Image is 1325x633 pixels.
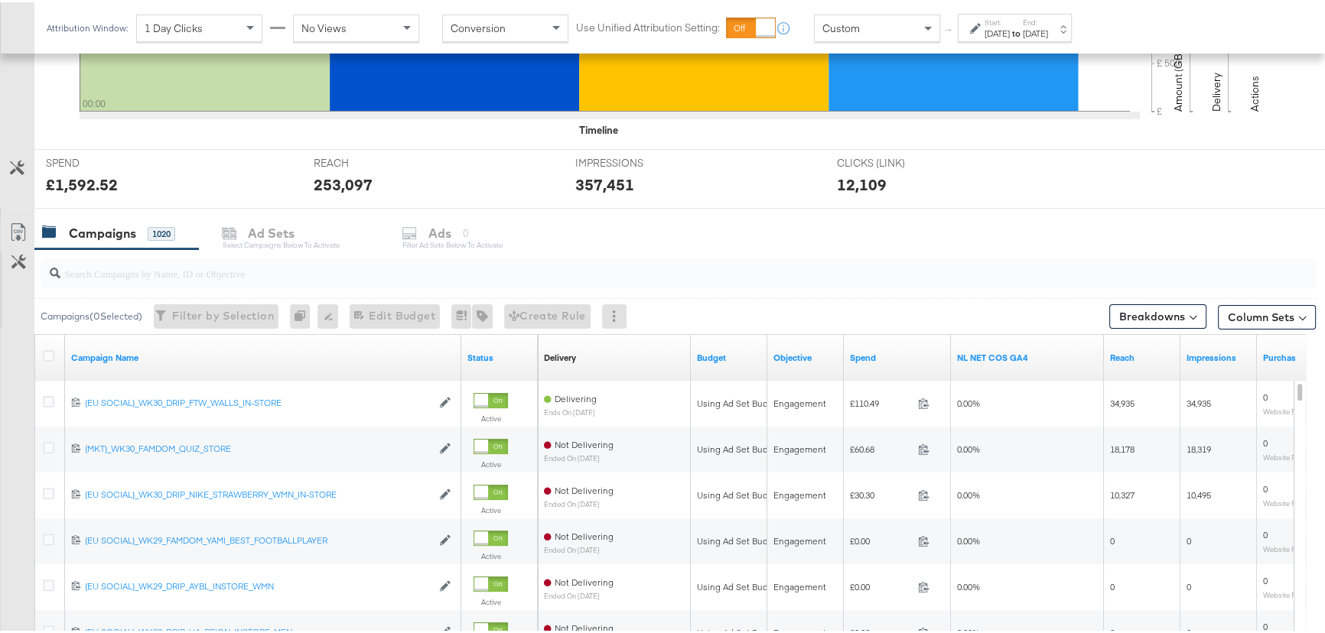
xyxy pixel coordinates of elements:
[544,349,576,362] a: Reflects the ability of your Ad Campaign to achieve delivery based on ad states, schedule and bud...
[837,171,887,193] div: 12,109
[544,544,614,552] sub: ended on [DATE]
[1110,395,1135,407] span: 34,935
[60,250,1200,280] input: Search Campaigns by Name, ID or Objective
[1263,404,1325,414] sub: Website Purchases
[957,533,980,544] span: 0.00%
[579,121,618,135] div: Timeline
[773,579,826,590] span: Engagement
[544,349,576,362] div: Delivery
[1187,487,1211,498] span: 10,495
[85,486,431,499] a: (EU SOCIAL)_WK30_DRIP_NIKE_STRAWBERRY_WMN_IN-STORE
[1109,302,1206,326] button: Breakdowns
[1023,15,1048,25] label: End:
[451,19,506,33] span: Conversion
[1263,450,1325,459] sub: Website Purchases
[1263,435,1268,446] span: 0
[1110,441,1135,453] span: 18,178
[850,579,912,590] span: £0.00
[474,595,508,605] label: Active
[290,302,317,326] div: 0
[544,498,614,506] sub: ended on [DATE]
[555,482,614,494] span: Not Delivering
[555,391,597,402] span: Delivering
[1218,303,1316,327] button: Column Sets
[1187,441,1211,453] span: 18,319
[1023,25,1048,37] div: [DATE]
[85,440,431,453] div: (MKT)_WK30_FAMDOM_QUIZ_STORE
[697,487,782,499] div: Using Ad Set Budget
[576,18,720,33] label: Use Unified Attribution Setting:
[85,394,431,407] div: (EU SOCIAL)_WK30_DRIP_FTW_WALLS_IN-STORE
[985,15,1010,25] label: Start:
[1209,70,1223,109] text: Delivery
[1010,25,1023,37] strong: to
[314,171,373,193] div: 253,097
[71,349,455,362] a: Your campaign name.
[46,171,118,193] div: £1,592.52
[1187,533,1191,544] span: 0
[1110,533,1115,544] span: 0
[697,441,782,453] div: Using Ad Set Budget
[474,411,508,421] label: Active
[773,487,826,498] span: Engagement
[145,19,203,33] span: 1 Day Clicks
[957,487,980,498] span: 0.00%
[957,579,980,590] span: 0.00%
[1263,573,1268,584] span: 0
[850,533,912,544] span: £0.00
[985,25,1010,37] div: [DATE]
[850,349,945,362] a: The total amount spent to date.
[1263,588,1325,597] sub: Website Purchases
[69,222,136,240] div: Campaigns
[1187,395,1211,407] span: 34,935
[46,21,129,31] div: Attribution Window:
[1263,542,1325,551] sub: Website Purchases
[85,394,431,407] a: (EU SOCIAL)_WK30_DRIP_FTW_WALLS_IN-STORE
[1248,73,1262,109] text: Actions
[544,452,614,460] sub: ended on [DATE]
[474,503,508,513] label: Active
[474,549,508,559] label: Active
[1187,349,1251,362] a: The number of times your ad was served. On mobile apps an ad is counted as served the first time ...
[850,487,912,498] span: £30.30
[575,171,634,193] div: 357,451
[148,225,175,239] div: 1020
[85,578,431,590] div: (EU SOCIAL)_WK29_DRIP_AYBL_INSTORE_WMN
[957,441,980,453] span: 0.00%
[1263,481,1268,492] span: 0
[773,533,826,544] span: Engagement
[85,532,431,545] a: (EU SOCIAL)_WK29_FAMDOM_YAMI_BEST_FOOTBALLPLAYER
[957,349,1098,362] a: NL NET COS GA4
[1263,496,1325,505] sub: Website Purchases
[1187,579,1191,590] span: 0
[555,528,614,540] span: Not Delivering
[773,395,826,407] span: Engagement
[773,441,826,453] span: Engagement
[822,19,860,33] span: Custom
[837,154,952,168] span: CLICKS (LINK)
[555,620,614,631] span: Not Delivering
[544,589,614,598] sub: ended on [DATE]
[85,440,431,453] a: (MKT)_WK30_FAMDOM_QUIZ_STORE
[41,307,142,321] div: Campaigns ( 0 Selected)
[1110,349,1174,362] a: The number of people your ad was served to.
[474,457,508,467] label: Active
[1263,389,1268,401] span: 0
[1263,527,1268,538] span: 0
[697,395,782,407] div: Using Ad Set Budget
[697,349,761,362] a: The maximum amount you're willing to spend on your ads, on average each day or over the lifetime ...
[1263,618,1268,630] span: 0
[957,395,980,407] span: 0.00%
[467,349,532,362] a: Shows the current state of your Ad Campaign.
[555,574,614,586] span: Not Delivering
[1110,579,1115,590] span: 0
[301,19,347,33] span: No Views
[773,349,838,362] a: Your campaign's objective.
[942,26,956,31] span: ↑
[314,154,428,168] span: REACH
[1110,487,1135,498] span: 10,327
[850,395,912,407] span: £110.49
[1171,42,1185,109] text: Amount (GBP)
